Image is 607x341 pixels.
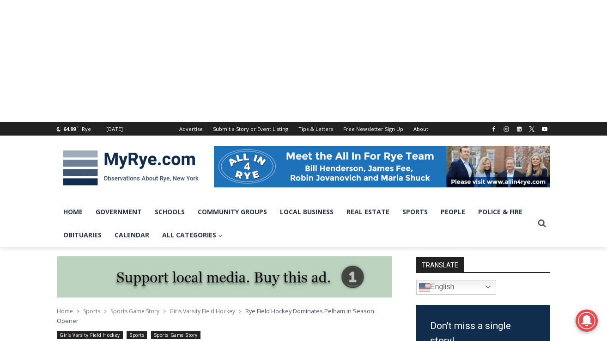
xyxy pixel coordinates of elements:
[174,122,208,136] a: Advertise
[104,308,107,315] span: >
[534,215,550,232] button: View Search Form
[127,331,147,339] a: Sports
[239,308,242,315] span: >
[57,256,392,298] img: support local media, buy this ad
[526,124,537,135] a: X
[396,200,434,223] a: Sports
[214,146,550,187] img: All in for Rye
[208,122,293,136] a: Submit a Story or Event Listing
[57,200,89,223] a: Home
[162,230,223,240] span: All Categories
[57,331,123,339] a: Girls Varsity Field Hockey
[273,200,340,223] a: Local Business
[340,200,396,223] a: Real Estate
[83,307,100,315] a: Sports
[57,306,392,325] nav: Breadcrumbs
[57,144,205,192] img: MyRye.com
[77,308,79,315] span: >
[106,125,123,133] div: [DATE]
[338,122,408,136] a: Free Newsletter Sign Up
[57,200,534,247] nav: Primary Navigation
[501,124,512,135] a: Instagram
[82,125,91,133] div: Rye
[156,223,229,247] a: All Categories
[174,122,433,136] nav: Secondary Navigation
[77,124,79,129] span: F
[110,307,159,315] a: Sports Game Story
[163,308,166,315] span: >
[416,257,464,272] strong: TRANSLATE
[408,122,433,136] a: About
[514,124,525,135] a: Linkedin
[89,200,148,223] a: Government
[416,280,496,295] a: English
[293,122,338,136] a: Tips & Letters
[57,307,374,324] span: Rye Field Hockey Dominates Pelham in Season Opener
[539,124,550,135] a: YouTube
[191,200,273,223] a: Community Groups
[57,307,73,315] a: Home
[488,124,499,135] a: Facebook
[419,282,430,293] img: en
[472,200,529,223] a: Police & Fire
[434,200,472,223] a: People
[57,223,108,247] a: Obituaries
[148,200,191,223] a: Schools
[63,125,76,132] span: 64.99
[170,307,235,315] a: Girls Varsity Field Hockey
[151,331,200,339] a: Sports Game Story
[108,223,156,247] a: Calendar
